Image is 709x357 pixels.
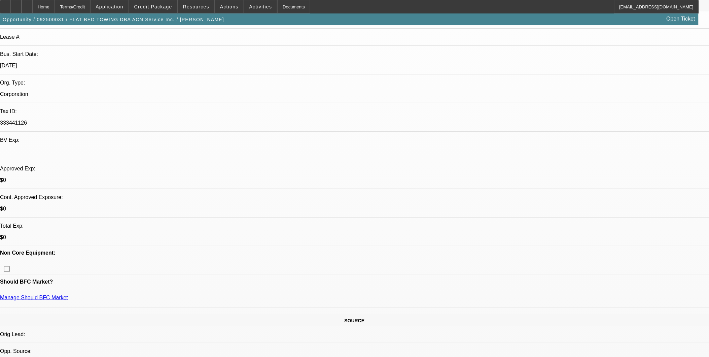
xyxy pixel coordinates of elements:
button: Credit Package [129,0,177,13]
span: Credit Package [134,4,172,9]
span: Actions [220,4,239,9]
button: Resources [178,0,214,13]
button: Activities [244,0,277,13]
button: Application [91,0,128,13]
span: Resources [183,4,209,9]
span: Activities [249,4,272,9]
span: Application [96,4,123,9]
span: SOURCE [345,318,365,323]
button: Actions [215,0,244,13]
span: Opportunity / 092500031 / FLAT BED TOWING DBA ACN Service Inc. / [PERSON_NAME] [3,17,224,22]
a: Open Ticket [664,13,698,25]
